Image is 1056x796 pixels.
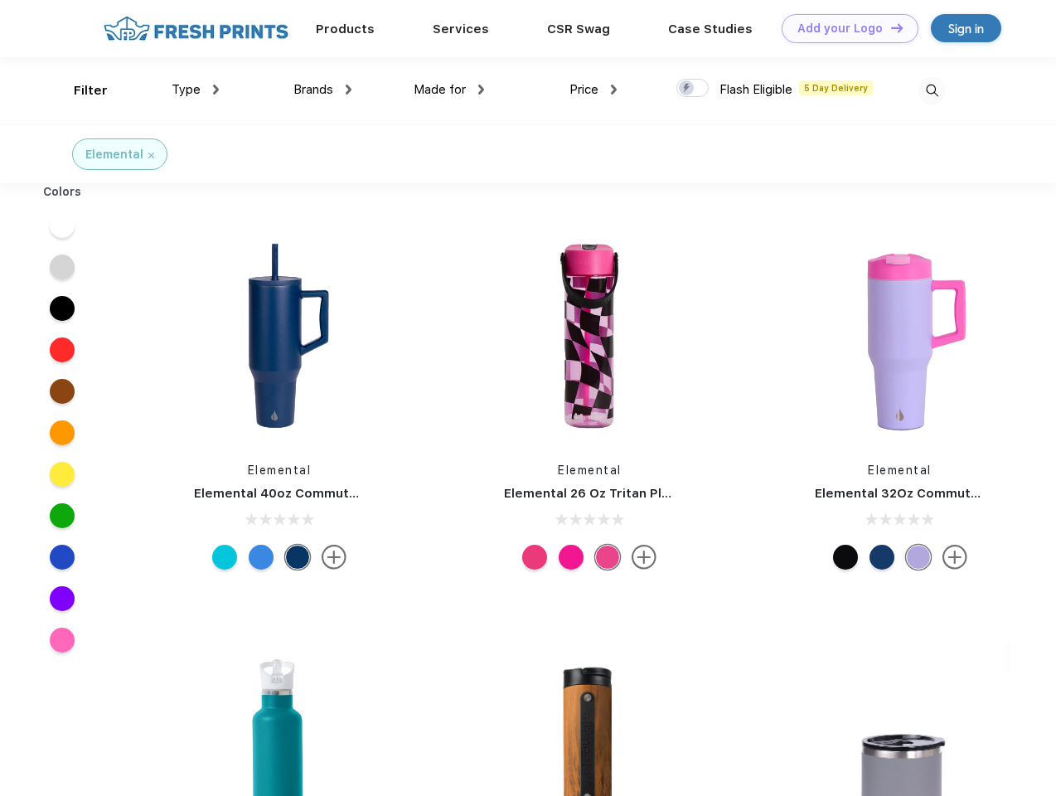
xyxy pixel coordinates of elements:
[833,545,858,570] div: Black Speckle
[213,85,219,95] img: dropdown.png
[212,545,237,570] div: Blue lagoon
[293,82,333,97] span: Brands
[815,486,1040,501] a: Elemental 32Oz Commuter Tumbler
[797,22,883,36] div: Add your Logo
[569,82,598,97] span: Price
[918,77,946,104] img: desktop_search.svg
[522,545,547,570] div: Berries Blast
[790,225,1010,445] img: func=resize&h=266
[194,486,419,501] a: Elemental 40oz Commuter Tumbler
[558,464,622,477] a: Elemental
[31,183,94,201] div: Colors
[169,225,390,445] img: func=resize&h=266
[285,545,310,570] div: Navy
[346,85,351,95] img: dropdown.png
[547,22,610,36] a: CSR Swag
[799,80,873,95] span: 5 Day Delivery
[172,82,201,97] span: Type
[99,14,293,43] img: fo%20logo%202.webp
[414,82,466,97] span: Made for
[478,85,484,95] img: dropdown.png
[85,146,143,163] div: Elemental
[248,464,312,477] a: Elemental
[942,545,967,570] img: more.svg
[611,85,617,95] img: dropdown.png
[74,81,108,100] div: Filter
[906,545,931,570] div: Lilac Tie Dye
[249,545,274,570] div: Blue tile
[632,545,656,570] img: more.svg
[479,225,700,445] img: func=resize&h=266
[870,545,894,570] div: Navy
[595,545,620,570] div: Pink Checkers
[891,23,903,32] img: DT
[322,545,346,570] img: more.svg
[948,19,984,38] div: Sign in
[504,486,778,501] a: Elemental 26 Oz Tritan Plastic Water Bottle
[148,153,154,158] img: filter_cancel.svg
[433,22,489,36] a: Services
[316,22,375,36] a: Products
[559,545,584,570] div: Hot pink
[868,464,932,477] a: Elemental
[719,82,792,97] span: Flash Eligible
[931,14,1001,42] a: Sign in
